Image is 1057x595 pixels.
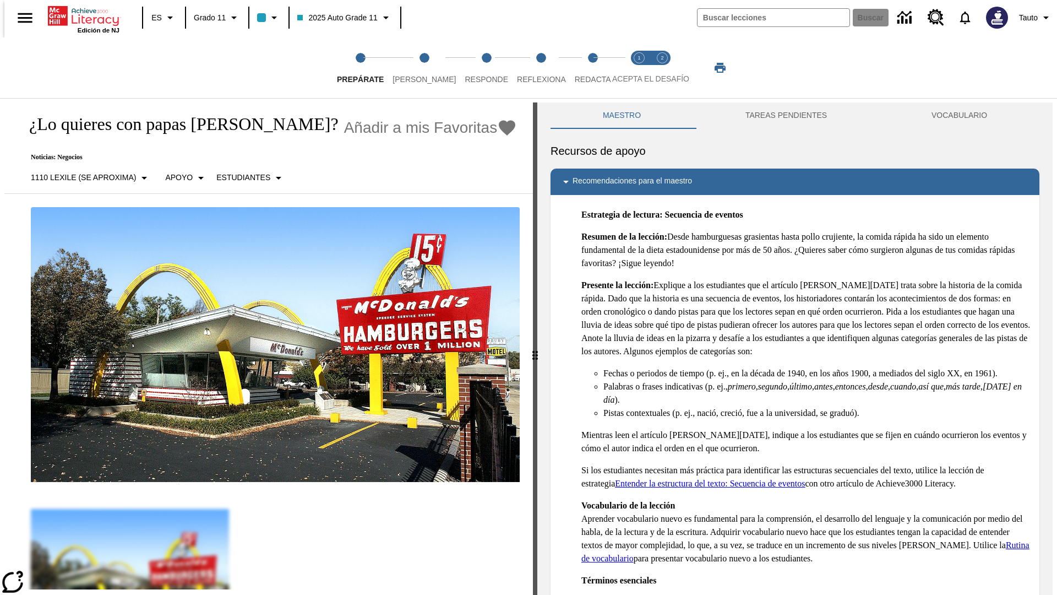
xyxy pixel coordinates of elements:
button: VOCABULARIO [879,102,1039,129]
em: así que [918,382,944,391]
div: Instructional Panel Tabs [551,102,1039,129]
strong: Estrategia de lectura: Secuencia de eventos [581,210,743,219]
a: Centro de recursos, Se abrirá en una pestaña nueva. [921,3,951,33]
em: más tarde [946,382,980,391]
span: Reflexiona [517,75,566,84]
button: Acepta el desafío lee step 1 of 2 [623,37,655,98]
button: TAREAS PENDIENTES [693,102,879,129]
em: entonces [835,382,866,391]
a: Centro de información [891,3,921,33]
p: Estudiantes [216,172,270,183]
button: Seleccione Lexile, 1110 Lexile (Se aproxima) [26,168,155,188]
button: Grado: Grado 11, Elige un grado [189,8,245,28]
span: Responde [465,75,508,84]
span: Redacta [575,75,611,84]
text: 1 [638,55,640,61]
text: 2 [661,55,663,61]
button: Imprimir [702,58,738,78]
a: Notificaciones [951,3,979,32]
button: Acepta el desafío contesta step 2 of 2 [646,37,678,98]
span: [PERSON_NAME] [393,75,456,84]
span: Edición de NJ [78,27,119,34]
button: Escoja un nuevo avatar [979,3,1015,32]
div: Portada [48,4,119,34]
em: segundo [758,382,787,391]
img: Uno de los primeros locales de McDonald's, con el icónico letrero rojo y los arcos amarillos. [31,207,520,483]
p: Explique a los estudiantes que el artículo [PERSON_NAME][DATE] trata sobre la historia de la comi... [581,279,1031,358]
button: Añadir a mis Favoritas - ¿Lo quieres con papas fritas? [344,118,517,137]
p: Si los estudiantes necesitan más práctica para identificar las estructuras secuenciales del texto... [581,464,1031,490]
span: ACEPTA EL DESAFÍO [612,74,689,83]
button: Redacta step 5 of 5 [566,37,620,98]
p: Recomendaciones para el maestro [573,175,692,188]
h6: Recursos de apoyo [551,142,1039,160]
p: Mientras leen el artículo [PERSON_NAME][DATE], indique a los estudiantes que se fijen en cuándo o... [581,429,1031,455]
em: antes [814,382,833,391]
button: Maestro [551,102,693,129]
div: reading [4,102,533,589]
button: Abrir el menú lateral [9,2,41,34]
em: desde [868,382,888,391]
button: Reflexiona step 4 of 5 [508,37,575,98]
a: Entender la estructura del texto: Secuencia de eventos [615,479,805,488]
button: Lenguaje: ES, Selecciona un idioma [146,8,182,28]
span: Añadir a mis Favoritas [344,119,498,137]
button: Perfil/Configuración [1015,8,1057,28]
span: ES [151,12,162,24]
span: Tauto [1019,12,1038,24]
p: 1110 Lexile (Se aproxima) [31,172,136,183]
img: Avatar [986,7,1008,29]
h1: ¿Lo quieres con papas [PERSON_NAME]? [18,114,339,134]
p: Aprender vocabulario nuevo es fundamental para la comprensión, el desarrollo del lenguaje y la co... [581,499,1031,565]
li: Pistas contextuales (p. ej., nació, creció, fue a la universidad, se graduó). [603,407,1031,420]
em: primero [728,382,756,391]
span: 2025 Auto Grade 11 [297,12,377,24]
button: Lee step 2 of 5 [384,37,465,98]
div: Recomendaciones para el maestro [551,169,1039,195]
button: Prepárate step 1 of 5 [328,37,393,98]
p: Desde hamburguesas grasientas hasta pollo crujiente, la comida rápida ha sido un elemento fundame... [581,230,1031,270]
input: Buscar campo [698,9,849,26]
button: El color de la clase es azul claro. Cambiar el color de la clase. [253,8,285,28]
p: Noticias: Negocios [18,153,517,161]
div: Pulsa la tecla de intro o la barra espaciadora y luego presiona las flechas de derecha e izquierd... [533,102,537,595]
strong: Vocabulario de la lección [581,501,675,510]
strong: Presente la lección: [581,280,653,290]
button: Seleccionar estudiante [212,168,290,188]
button: Clase: 2025 Auto Grade 11, Selecciona una clase [293,8,396,28]
button: Responde step 3 of 5 [456,37,517,98]
li: Palabras o frases indicativas (p. ej., , , , , , , , , , ). [603,380,1031,407]
li: Fechas o periodos de tiempo (p. ej., en la década de 1940, en los años 1900, a mediados del siglo... [603,367,1031,380]
span: Prepárate [337,75,384,84]
span: Grado 11 [194,12,226,24]
p: Apoyo [165,172,193,183]
button: Tipo de apoyo, Apoyo [161,168,212,188]
strong: Resumen de la lección: [581,232,667,241]
em: cuando [890,382,916,391]
strong: Términos esenciales [581,576,656,585]
em: último [789,382,812,391]
div: activity [537,102,1053,595]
